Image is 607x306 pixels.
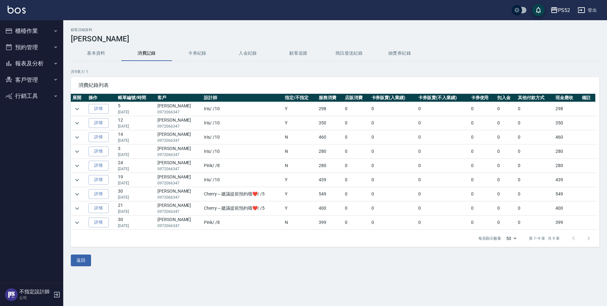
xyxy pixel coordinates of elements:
[156,201,202,215] td: [PERSON_NAME]
[532,4,545,16] button: save
[554,116,580,130] td: 350
[554,173,580,187] td: 439
[516,116,554,130] td: 0
[496,216,517,230] td: 0
[202,159,283,173] td: Pink / /8
[156,159,202,173] td: [PERSON_NAME]
[157,109,201,115] p: 0972066347
[343,173,370,187] td: 0
[516,173,554,187] td: 0
[87,94,117,102] th: 操作
[283,201,317,215] td: Y
[72,204,82,213] button: expand row
[157,138,201,143] p: 0972066347
[72,118,82,128] button: expand row
[469,145,496,159] td: 0
[283,216,317,230] td: N
[317,201,343,215] td: 400
[417,187,469,201] td: 0
[580,94,595,102] th: 備註
[324,46,374,61] button: 簡訊發送紀錄
[417,145,469,159] td: 0
[202,187,283,201] td: Cherry～建議提前預約哦❤️ / /5
[118,166,154,172] p: [DATE]
[558,6,570,14] div: PS52
[283,94,317,102] th: 指定/不指定
[417,116,469,130] td: 0
[283,145,317,159] td: N
[157,195,201,200] p: 0972066347
[3,23,61,39] button: 櫃檯作業
[516,216,554,230] td: 0
[496,159,517,173] td: 0
[116,187,156,201] td: 30
[202,173,283,187] td: Iris / /10
[496,187,517,201] td: 0
[71,69,599,75] p: 共 9 筆, 1 / 1
[469,94,496,102] th: 卡券使用
[157,152,201,158] p: 0972066347
[317,159,343,173] td: 280
[89,104,109,114] a: 詳情
[202,102,283,116] td: Iris / /10
[156,216,202,230] td: [PERSON_NAME]
[554,145,580,159] td: 280
[317,130,343,144] td: 460
[516,145,554,159] td: 0
[317,145,343,159] td: 280
[554,216,580,230] td: 399
[72,133,82,142] button: expand row
[516,201,554,215] td: 0
[116,116,156,130] td: 12
[156,187,202,201] td: [PERSON_NAME]
[72,104,82,114] button: expand row
[343,116,370,130] td: 0
[157,166,201,172] p: 0972066347
[374,46,425,61] button: 抽獎券紀錄
[78,82,592,88] span: 消費紀錄列表
[516,159,554,173] td: 0
[283,130,317,144] td: N
[71,94,87,102] th: 展開
[72,147,82,156] button: expand row
[118,195,154,200] p: [DATE]
[343,159,370,173] td: 0
[157,209,201,214] p: 0972066347
[8,6,26,14] img: Logo
[118,138,154,143] p: [DATE]
[116,94,156,102] th: 帳單編號/時間
[554,187,580,201] td: 549
[417,201,469,215] td: 0
[273,46,324,61] button: 顧客追蹤
[157,123,201,129] p: 0972066347
[370,94,417,102] th: 卡券販賣(入業績)
[554,130,580,144] td: 460
[89,132,109,142] a: 詳情
[283,173,317,187] td: Y
[370,159,417,173] td: 0
[116,159,156,173] td: 24
[71,255,91,266] button: 返回
[156,116,202,130] td: [PERSON_NAME]
[496,201,517,215] td: 0
[156,94,202,102] th: 客戶
[575,4,599,16] button: 登出
[469,187,496,201] td: 0
[370,145,417,159] td: 0
[121,46,172,61] button: 消費記錄
[89,175,109,185] a: 詳情
[202,130,283,144] td: Iris / /10
[19,295,52,301] p: 公司
[417,173,469,187] td: 0
[89,189,109,199] a: 詳情
[3,55,61,72] button: 報表及分析
[71,34,599,43] h3: [PERSON_NAME]
[469,201,496,215] td: 0
[19,289,52,295] h5: 不指定設計師
[554,159,580,173] td: 280
[156,173,202,187] td: [PERSON_NAME]
[469,102,496,116] td: 0
[283,187,317,201] td: Y
[118,152,154,158] p: [DATE]
[469,159,496,173] td: 0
